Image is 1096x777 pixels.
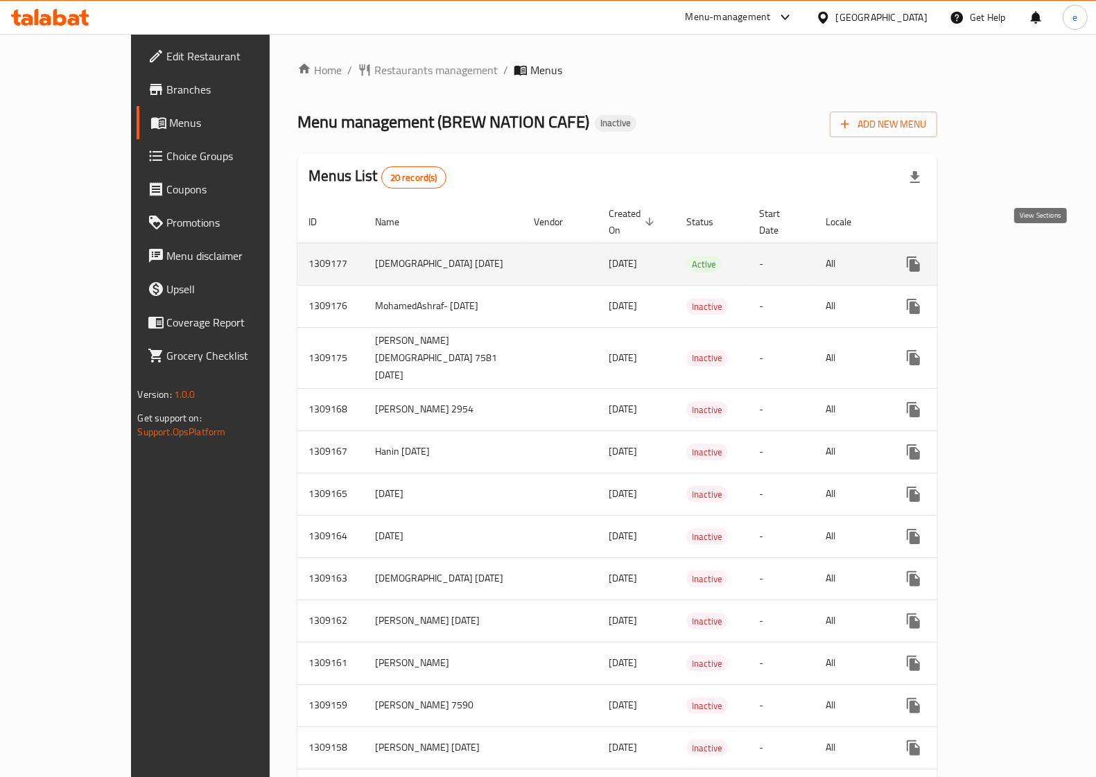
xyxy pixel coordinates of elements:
[686,740,728,756] div: Inactive
[609,297,637,315] span: [DATE]
[137,272,314,306] a: Upsell
[297,243,364,285] td: 1309177
[686,613,728,629] div: Inactive
[167,181,303,198] span: Coupons
[297,726,364,769] td: 1309158
[897,562,930,595] button: more
[609,569,637,587] span: [DATE]
[686,740,728,756] span: Inactive
[297,557,364,600] td: 1309163
[364,327,523,388] td: [PERSON_NAME][DEMOGRAPHIC_DATA] 7581 [DATE]
[174,385,195,403] span: 1.0.0
[686,350,728,366] span: Inactive
[374,62,498,78] span: Restaurants management
[382,171,446,184] span: 20 record(s)
[364,430,523,473] td: Hanin [DATE]
[609,611,637,629] span: [DATE]
[609,254,637,272] span: [DATE]
[297,388,364,430] td: 1309168
[167,314,303,331] span: Coverage Report
[609,484,637,503] span: [DATE]
[609,738,637,756] span: [DATE]
[170,114,303,131] span: Menus
[686,402,728,418] span: Inactive
[748,327,815,388] td: -
[748,726,815,769] td: -
[686,487,728,503] span: Inactive
[930,604,964,638] button: Change Status
[167,148,303,164] span: Choice Groups
[686,213,731,230] span: Status
[815,515,886,557] td: All
[815,430,886,473] td: All
[815,285,886,327] td: All
[364,388,523,430] td: [PERSON_NAME] 2954
[748,557,815,600] td: -
[930,393,964,426] button: Change Status
[930,478,964,511] button: Change Status
[609,442,637,460] span: [DATE]
[897,393,930,426] button: more
[826,213,869,230] span: Locale
[815,642,886,684] td: All
[759,205,798,238] span: Start Date
[930,435,964,469] button: Change Status
[137,106,314,139] a: Menus
[381,166,446,189] div: Total records count
[748,473,815,515] td: -
[1072,10,1077,25] span: e
[137,40,314,73] a: Edit Restaurant
[815,327,886,388] td: All
[534,213,581,230] span: Vendor
[686,613,728,629] span: Inactive
[138,409,202,427] span: Get support on:
[748,642,815,684] td: -
[375,213,417,230] span: Name
[815,726,886,769] td: All
[686,444,728,460] span: Inactive
[686,299,728,315] span: Inactive
[686,571,728,587] span: Inactive
[686,528,728,545] div: Inactive
[748,684,815,726] td: -
[167,48,303,64] span: Edit Restaurant
[836,10,928,25] div: [GEOGRAPHIC_DATA]
[897,689,930,722] button: more
[297,430,364,473] td: 1309167
[297,62,342,78] a: Home
[815,473,886,515] td: All
[897,341,930,374] button: more
[137,139,314,173] a: Choice Groups
[815,243,886,285] td: All
[609,349,637,367] span: [DATE]
[686,486,728,503] div: Inactive
[930,731,964,765] button: Change Status
[898,161,932,194] div: Export file
[815,684,886,726] td: All
[841,116,926,133] span: Add New Menu
[364,684,523,726] td: [PERSON_NAME] 7590
[897,647,930,680] button: more
[686,655,728,672] div: Inactive
[686,529,728,545] span: Inactive
[167,247,303,264] span: Menu disclaimer
[137,206,314,239] a: Promotions
[897,247,930,281] button: more
[297,62,937,78] nav: breadcrumb
[364,285,523,327] td: MohamedAshraf- [DATE]
[364,473,523,515] td: [DATE]
[138,385,172,403] span: Version:
[748,388,815,430] td: -
[609,205,659,238] span: Created On
[364,557,523,600] td: [DEMOGRAPHIC_DATA] [DATE]
[297,327,364,388] td: 1309175
[530,62,562,78] span: Menus
[815,557,886,600] td: All
[686,9,771,26] div: Menu-management
[595,115,636,132] div: Inactive
[297,285,364,327] td: 1309176
[748,243,815,285] td: -
[815,600,886,642] td: All
[897,731,930,765] button: more
[297,600,364,642] td: 1309162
